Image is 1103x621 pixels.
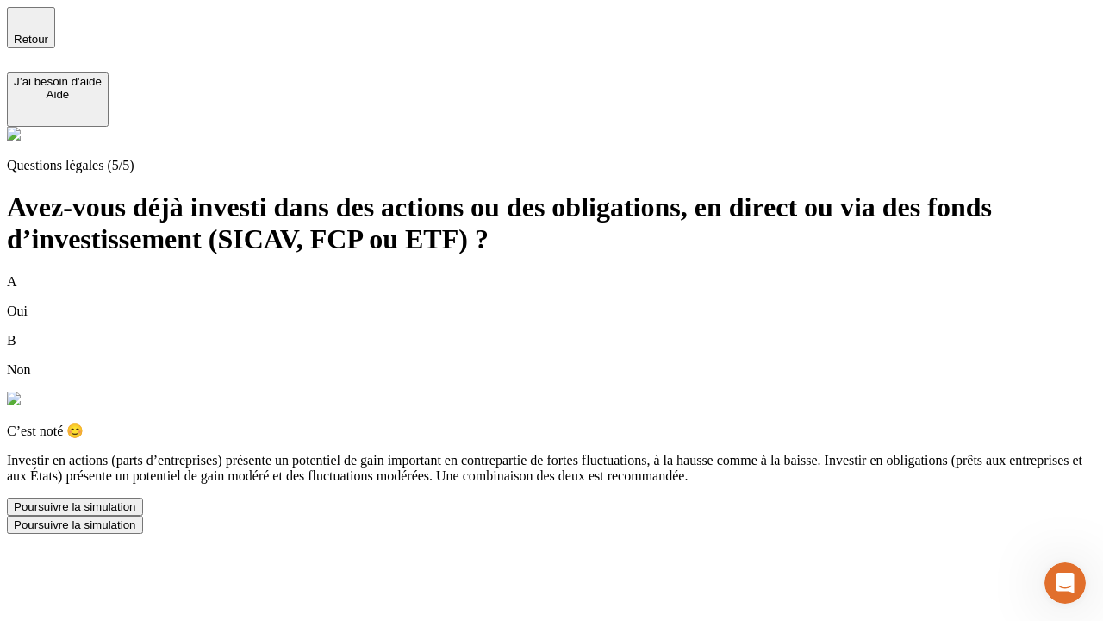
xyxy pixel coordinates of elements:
button: J’ai besoin d'aideAide [7,72,109,127]
p: A [7,274,1096,290]
p: B [7,333,1096,348]
button: Retour [7,7,55,48]
button: Poursuivre la simulation [7,498,143,516]
p: C’est noté 😊 [7,423,1096,439]
iframe: Intercom live chat [1044,562,1086,604]
div: J’ai besoin d'aide [14,75,102,88]
div: Aide [14,88,102,101]
p: Questions légales (5/5) [7,158,1096,173]
div: Poursuivre la simulation [14,500,136,513]
p: Non [7,362,1096,378]
div: Poursuivre la simulation [14,518,136,531]
p: Investir en actions (parts d’entreprises) présente un potentiel de gain important en contrepartie... [7,453,1096,484]
h1: Avez-vous déjà investi dans des actions ou des obligations, en direct ou via des fonds d’investis... [7,191,1096,255]
span: Retour [14,33,48,46]
p: Oui [7,304,1096,319]
button: Poursuivre la simulation [7,516,143,534]
img: alexis.png [7,392,21,405]
img: alexis.png [7,127,21,141]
